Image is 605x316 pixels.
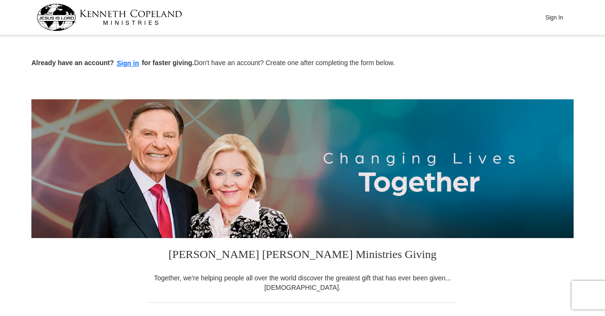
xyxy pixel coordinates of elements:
[31,58,574,69] p: Don't have an account? Create one after completing the form below.
[148,273,457,292] div: Together, we're helping people all over the world discover the greatest gift that has ever been g...
[37,4,182,31] img: kcm-header-logo.svg
[148,238,457,273] h3: [PERSON_NAME] [PERSON_NAME] Ministries Giving
[31,59,194,67] strong: Already have an account? for faster giving.
[114,58,142,69] button: Sign in
[540,10,568,25] button: Sign In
